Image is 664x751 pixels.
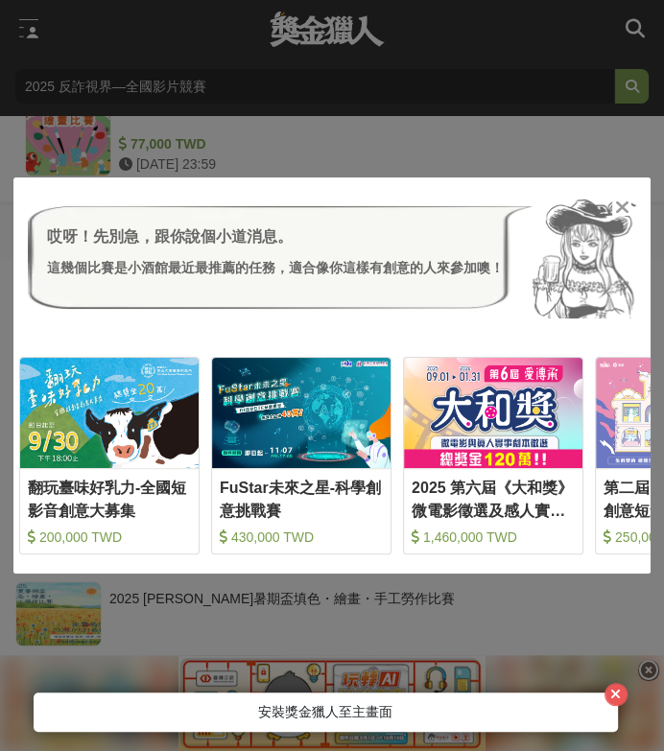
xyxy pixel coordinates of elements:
a: Cover Image2025 第六屆《大和獎》微電影徵選及感人實事分享 1,460,000 TWD [403,357,583,554]
div: 200,000 TWD [28,528,191,547]
a: Cover ImageFuStar未來之星-科學創意挑戰賽 430,000 TWD [211,357,391,554]
img: Cover Image [404,358,582,468]
p: 安裝獎金獵人至主畫面 [57,702,595,722]
a: Cover Image翻玩臺味好乳力-全國短影音創意大募集 200,000 TWD [19,357,200,554]
div: FuStar未來之星-科學創意挑戰賽 [220,477,383,520]
img: Cover Image [212,358,391,468]
div: 430,000 TWD [220,528,383,547]
img: Cover Image [20,358,199,468]
div: 2025 第六屆《大和獎》微電影徵選及感人實事分享 [412,477,575,520]
img: Avatar [533,197,636,318]
div: 翻玩臺味好乳力-全國短影音創意大募集 [28,477,191,520]
div: 這幾個比賽是小酒館最近最推薦的任務，適合像你這樣有創意的人來參加噢！ [47,258,504,278]
div: 1,460,000 TWD [412,528,575,547]
div: 哎呀！先別急，跟你說個小道消息。 [47,225,504,248]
